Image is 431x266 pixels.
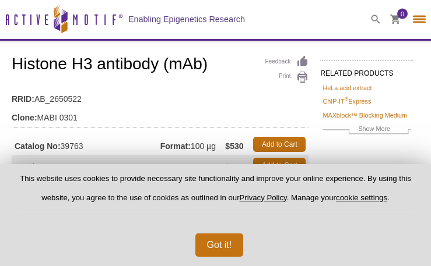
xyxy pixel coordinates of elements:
strong: Clone: [12,112,37,123]
a: Add to Cart [253,158,306,173]
td: 39763 [12,134,160,155]
a: Feedback [265,55,309,68]
sup: ® [345,97,349,102]
p: This website uses cookies to provide necessary site functionality and improve your online experie... [19,173,412,212]
strong: Format: [160,141,191,151]
a: 0 [390,15,401,27]
strong: Format: [160,162,191,172]
span: 0 [401,9,404,19]
strong: $530 [225,141,243,151]
a: Add to Cart [253,137,306,152]
strong: Catalog No: [15,162,61,172]
h1: Histone H3 antibody (mAb) [12,55,309,75]
strong: Catalog No: [15,141,61,151]
a: MAXblock™ Blocking Medium [323,110,407,120]
a: Privacy Policy [240,193,287,202]
strong: RRID: [12,94,34,104]
button: Got it! [195,233,244,257]
a: HeLa acid extract [323,83,372,93]
strong: $305 [225,162,243,172]
td: 39064 [12,155,160,176]
td: 100 µg [160,134,226,155]
button: cookie settings [336,193,387,202]
a: Print [265,71,309,84]
a: ChIP-IT®Express [323,96,371,107]
td: AB_2650522 [12,87,309,105]
a: Show More [323,123,411,137]
td: 50 µg [160,155,226,176]
td: MABI 0301 [12,105,309,124]
h2: Enabling Epigenetics Research [128,14,245,24]
h2: RELATED PRODUCTS [320,60,414,81]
